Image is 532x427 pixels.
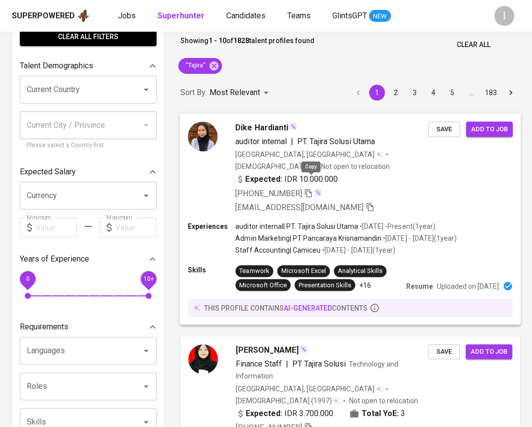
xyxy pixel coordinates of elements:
[20,56,157,76] div: Talent Demographics
[362,408,399,420] b: Total YoE:
[359,280,371,290] p: +16
[20,162,157,182] div: Expected Salary
[139,189,153,203] button: Open
[36,217,77,237] input: Value
[210,84,272,102] div: Most Relevant
[482,85,500,101] button: Go to page 183
[210,87,260,99] p: Most Relevant
[463,88,479,98] div: …
[20,321,68,333] p: Requirements
[236,344,299,356] span: [PERSON_NAME]
[235,233,381,243] p: Admin Marketing | PT Pancaraya Krisnamandiri
[180,114,520,324] a: Dike Hardiantiauditor internal|PT. Tajira Solusi Utama[GEOGRAPHIC_DATA], [GEOGRAPHIC_DATA][DEMOGR...
[139,83,153,97] button: Open
[115,217,157,237] input: Value
[20,317,157,337] div: Requirements
[444,85,460,101] button: Go to page 5
[77,8,90,23] img: app logo
[239,280,286,290] div: Microsoft Office
[287,11,311,20] span: Teams
[118,11,136,20] span: Jobs
[236,396,311,406] span: [DEMOGRAPHIC_DATA]
[204,303,368,313] p: this profile contains contents
[433,123,455,135] span: Save
[236,360,398,380] span: Technology and Information
[471,346,507,358] span: Add to job
[180,36,315,54] p: Showing of talent profiles found
[226,11,266,20] span: Candidates
[20,253,89,265] p: Years of Experience
[239,267,269,276] div: Teamwork
[321,161,390,171] p: Not open to relocation
[314,188,322,196] img: magic_wand.svg
[235,149,382,159] div: [GEOGRAPHIC_DATA], [GEOGRAPHIC_DATA]
[426,85,441,101] button: Go to page 4
[494,6,514,26] div: I
[338,267,382,276] div: Analytical Skills
[20,28,157,46] button: Clear All filters
[300,345,308,353] img: magic_wand.svg
[20,60,93,72] p: Talent Demographics
[235,245,320,255] p: Staff Accounting | Camiceu
[235,161,311,171] span: [DEMOGRAPHIC_DATA]
[388,85,404,101] button: Go to page 2
[178,58,222,74] div: "Tajira"
[235,121,288,133] span: Dike Hardianti
[291,135,293,147] span: |
[381,233,456,243] p: • [DATE] - [DATE] ( 1 year )
[358,221,435,231] p: • [DATE] - Present ( 1 year )
[471,123,508,135] span: Add to job
[12,10,75,22] div: Superpowered
[12,8,90,23] a: Superpoweredapp logo
[236,384,382,394] div: [GEOGRAPHIC_DATA], [GEOGRAPHIC_DATA]
[158,10,207,22] a: Superhunter
[289,122,297,130] img: magic_wand.svg
[453,36,494,54] button: Clear All
[406,281,432,291] p: Resume
[188,221,235,231] p: Experiences
[349,396,418,406] p: Not open to relocation
[286,358,288,370] span: |
[503,85,519,101] button: Go to next page
[284,304,332,312] span: AI-generated
[26,275,29,282] span: 0
[236,359,282,369] span: Finance Staff
[401,408,405,420] span: 3
[332,10,391,22] a: GlintsGPT NEW
[188,265,235,275] p: Skills
[209,37,226,45] b: 1 - 10
[287,10,313,22] a: Teams
[235,173,338,185] div: IDR 10.000.000
[281,267,326,276] div: Microsoft Excel
[233,37,249,45] b: 1828
[236,408,333,420] div: IDR 3.700.000
[466,121,513,137] button: Add to job
[349,85,520,101] nav: pagination navigation
[27,141,150,151] p: Please select a Country first
[158,11,205,20] b: Superhunter
[299,280,351,290] div: Presentation Skills
[178,61,212,70] span: "Tajira"
[20,249,157,269] div: Years of Experience
[139,379,153,393] button: Open
[188,121,217,151] img: 5e1cf5b11c0d5e826e85293908ac75c5.jpg
[407,85,423,101] button: Go to page 3
[143,275,154,282] span: 10+
[369,11,391,21] span: NEW
[320,245,395,255] p: • [DATE] - [DATE] ( 1 year )
[428,344,460,360] button: Save
[245,173,282,185] b: Expected:
[433,346,455,358] span: Save
[188,344,218,374] img: 6bbc4b21bd69d595c246d44d34f3cab9.jpg
[20,166,76,178] p: Expected Salary
[118,10,138,22] a: Jobs
[28,31,149,43] span: Clear All filters
[235,221,358,231] p: auditor internal | PT. Tajira Solusi Utama
[292,359,346,369] span: PT Tajira Solusi
[297,136,375,146] span: PT. Tajira Solusi Utama
[236,396,339,406] div: (1997)
[235,136,286,146] span: auditor internal
[466,344,512,360] button: Add to job
[369,85,385,101] button: page 1
[428,121,460,137] button: Save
